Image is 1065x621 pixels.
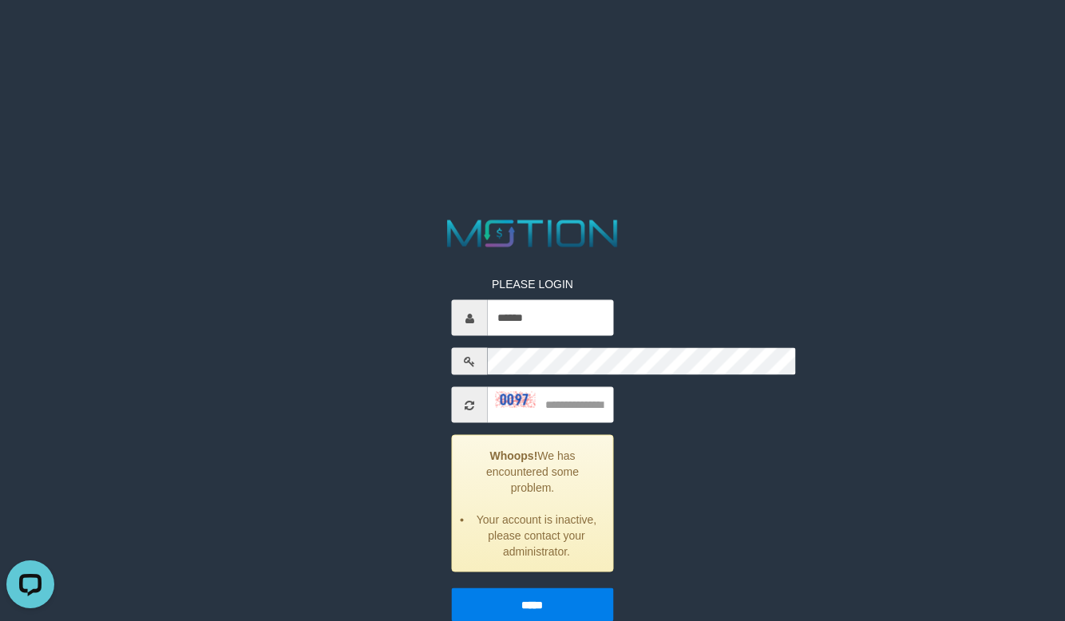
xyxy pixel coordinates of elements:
div: We has encountered some problem. [452,435,613,572]
strong: Whoops! [489,449,537,462]
img: MOTION_logo.png [439,216,625,252]
p: PLEASE LOGIN [452,276,613,292]
button: Open LiveChat chat widget [6,6,54,54]
img: captcha [496,392,536,408]
li: Your account is inactive, please contact your administrator. [473,512,600,560]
